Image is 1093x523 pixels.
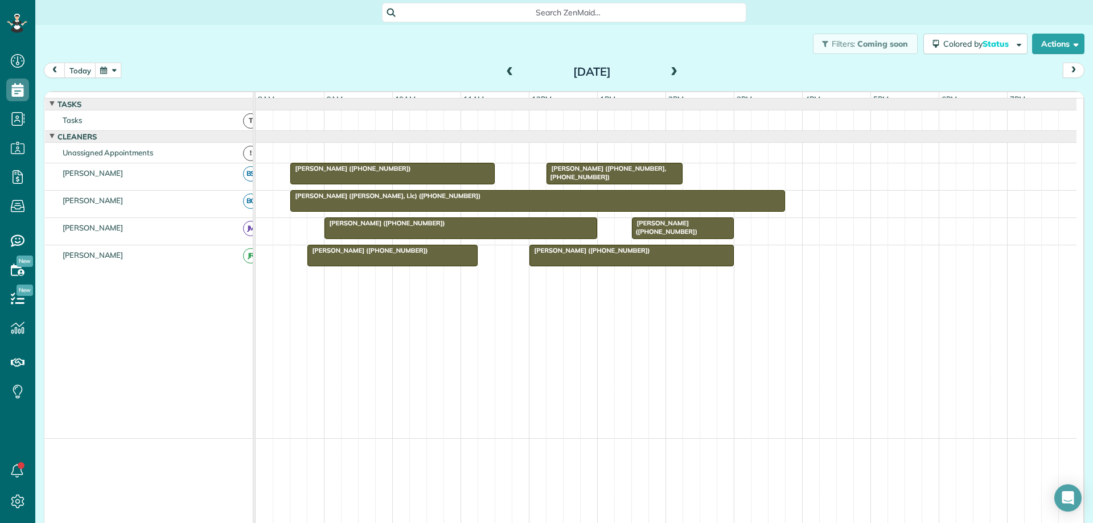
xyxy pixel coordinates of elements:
button: next [1063,63,1084,78]
span: [PERSON_NAME] [60,250,126,260]
button: Actions [1032,34,1084,54]
span: JM [243,221,258,236]
span: Colored by [943,39,1013,49]
button: prev [44,63,65,78]
span: 1pm [598,94,618,104]
span: BC [243,193,258,209]
span: 4pm [803,94,823,104]
span: BS [243,166,258,182]
span: Filters: [832,39,856,49]
span: [PERSON_NAME] [60,168,126,178]
span: [PERSON_NAME] ([PHONE_NUMBER]) [529,246,651,254]
div: Open Intercom Messenger [1054,484,1082,512]
span: Unassigned Appointments [60,148,155,157]
span: 7pm [1008,94,1028,104]
h2: [DATE] [521,65,663,78]
button: today [64,63,96,78]
span: [PERSON_NAME] ([PERSON_NAME], Llc) ([PHONE_NUMBER]) [290,192,482,200]
span: 11am [461,94,487,104]
span: 10am [393,94,418,104]
span: T [243,113,258,129]
span: 8am [256,94,277,104]
span: [PERSON_NAME] [60,223,126,232]
span: Status [983,39,1010,49]
span: [PERSON_NAME] ([PHONE_NUMBER]) [307,246,429,254]
span: Coming soon [857,39,909,49]
span: New [17,256,33,267]
span: [PERSON_NAME] ([PHONE_NUMBER]) [290,164,412,172]
span: 12pm [529,94,554,104]
span: [PERSON_NAME] ([PHONE_NUMBER]) [631,219,698,235]
span: [PERSON_NAME] ([PHONE_NUMBER], [PHONE_NUMBER]) [546,164,667,180]
span: [PERSON_NAME] [60,196,126,205]
span: Tasks [55,100,84,109]
span: 3pm [734,94,754,104]
span: JR [243,248,258,263]
span: ! [243,146,258,161]
span: 2pm [666,94,686,104]
span: Cleaners [55,132,99,141]
span: 9am [324,94,346,104]
span: New [17,285,33,296]
span: 5pm [871,94,891,104]
span: [PERSON_NAME] ([PHONE_NUMBER]) [324,219,446,227]
span: 6pm [939,94,959,104]
button: Colored byStatus [923,34,1028,54]
span: Tasks [60,116,84,125]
